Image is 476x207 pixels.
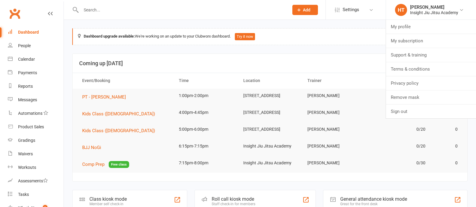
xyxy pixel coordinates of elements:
[82,111,155,117] span: Kids Class ([DEMOGRAPHIC_DATA])
[18,30,39,35] div: Dashboard
[238,122,302,136] td: [STREET_ADDRESS]
[238,139,302,153] td: Insight Jiu Jitsu Academy
[340,196,407,202] div: General attendance kiosk mode
[410,5,458,10] div: [PERSON_NAME]
[8,120,64,134] a: Product Sales
[292,5,318,15] button: Add
[302,139,366,153] td: [PERSON_NAME]
[18,165,36,170] div: Workouts
[173,73,238,88] th: Time
[340,202,407,206] div: Great for the front desk
[302,122,366,136] td: [PERSON_NAME]
[8,93,64,107] a: Messages
[366,156,431,170] td: 0/30
[18,84,33,89] div: Reports
[173,156,238,170] td: 7:15pm-8:00pm
[7,6,22,21] a: Clubworx
[8,80,64,93] a: Reports
[82,128,155,133] span: Kids Class ([DEMOGRAPHIC_DATA])
[431,156,463,170] td: 0
[8,161,64,174] a: Workouts
[79,60,461,66] h3: Coming up [DATE]
[386,76,476,90] a: Privacy policy
[302,89,366,103] td: [PERSON_NAME]
[18,111,42,116] div: Automations
[173,89,238,103] td: 1:00pm-2:00pm
[82,94,126,100] span: PT - [PERSON_NAME]
[84,34,135,38] strong: Dashboard upgrade available:
[82,93,130,101] button: PT - [PERSON_NAME]
[386,105,476,118] a: Sign out
[8,39,64,53] a: People
[386,90,476,104] a: Remove mask
[18,57,35,62] div: Calendar
[366,139,431,153] td: 0/20
[18,124,44,129] div: Product Sales
[386,34,476,48] a: My subscription
[238,105,302,120] td: [STREET_ADDRESS]
[8,107,64,120] a: Automations
[72,28,468,45] div: We're working on an update to your Clubworx dashboard.
[89,196,127,202] div: Class kiosk mode
[18,151,33,156] div: Waivers
[386,48,476,62] a: Support & training
[18,97,37,102] div: Messages
[8,66,64,80] a: Payments
[18,70,37,75] div: Payments
[343,3,359,17] span: Settings
[173,105,238,120] td: 4:00pm-4:45pm
[18,138,35,143] div: Gradings
[82,161,129,168] button: Comp PrepFree class
[238,89,302,103] td: [STREET_ADDRESS]
[82,145,101,150] span: BJJ NoGi
[212,196,255,202] div: Roll call kiosk mode
[82,162,104,167] span: Comp Prep
[8,147,64,161] a: Waivers
[366,73,431,88] th: Attendees
[18,192,29,197] div: Tasks
[303,8,310,12] span: Add
[8,134,64,147] a: Gradings
[77,73,173,88] th: Event/Booking
[82,144,105,151] button: BJJ NoGi
[431,122,463,136] td: 0
[386,20,476,34] a: My profile
[386,62,476,76] a: Terms & conditions
[79,6,285,14] input: Search...
[8,174,64,188] a: Assessments
[89,202,127,206] div: Member self check-in
[8,188,64,201] a: Tasks
[173,122,238,136] td: 5:00pm-6:00pm
[18,43,31,48] div: People
[173,139,238,153] td: 6:15pm-7:15pm
[395,4,407,16] div: HT
[366,105,431,120] td: 7/20
[8,26,64,39] a: Dashboard
[82,110,159,117] button: Kids Class ([DEMOGRAPHIC_DATA])
[82,127,159,134] button: Kids Class ([DEMOGRAPHIC_DATA])
[235,33,255,40] button: Try it now
[366,122,431,136] td: 0/20
[302,156,366,170] td: [PERSON_NAME]
[8,53,64,66] a: Calendar
[109,161,129,168] span: Free class
[410,10,458,15] div: Insight Jiu Jitsu Academy
[302,73,366,88] th: Trainer
[302,105,366,120] td: [PERSON_NAME]
[212,202,255,206] div: Staff check-in for members
[366,89,431,103] td: 1/1
[18,178,48,183] div: Assessments
[238,156,302,170] td: Insight Jiu Jitsu Academy
[238,73,302,88] th: Location
[431,139,463,153] td: 0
